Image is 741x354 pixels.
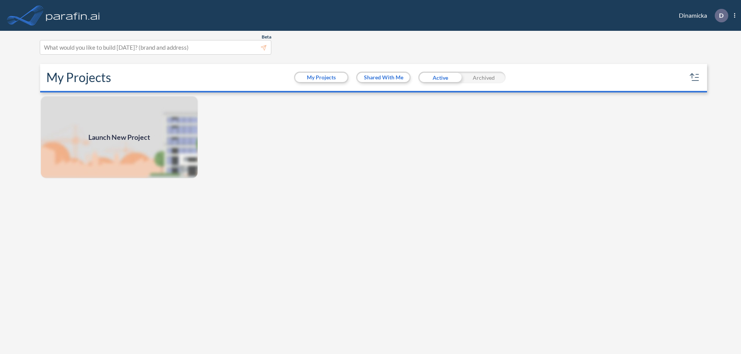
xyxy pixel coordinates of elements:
[88,132,150,143] span: Launch New Project
[667,9,735,22] div: Dinamicka
[40,96,198,179] a: Launch New Project
[262,34,271,40] span: Beta
[44,8,102,23] img: logo
[418,72,462,83] div: Active
[719,12,724,19] p: D
[357,73,409,82] button: Shared With Me
[40,96,198,179] img: add
[295,73,347,82] button: My Projects
[689,71,701,84] button: sort
[46,70,111,85] h2: My Projects
[462,72,506,83] div: Archived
